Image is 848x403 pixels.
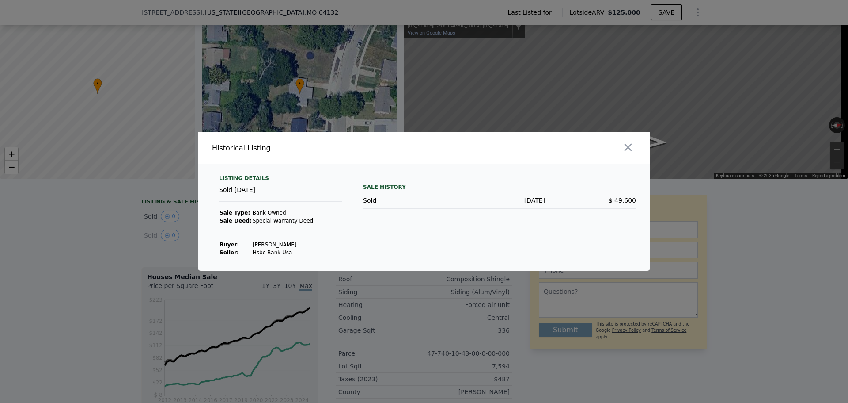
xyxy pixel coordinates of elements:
td: [PERSON_NAME] [252,241,314,249]
div: [DATE] [454,196,545,205]
div: Sale History [363,182,636,192]
td: Bank Owned [252,209,314,217]
strong: Sale Deed: [220,218,252,224]
div: Sold [363,196,454,205]
div: Historical Listing [212,143,420,154]
span: $ 49,600 [609,197,636,204]
strong: Buyer : [220,242,239,248]
div: Sold [DATE] [219,185,342,202]
td: Special Warranty Deed [252,217,314,225]
td: Hsbc Bank Usa [252,249,314,257]
strong: Seller : [220,249,239,256]
strong: Sale Type: [220,210,250,216]
div: Listing Details [219,175,342,185]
